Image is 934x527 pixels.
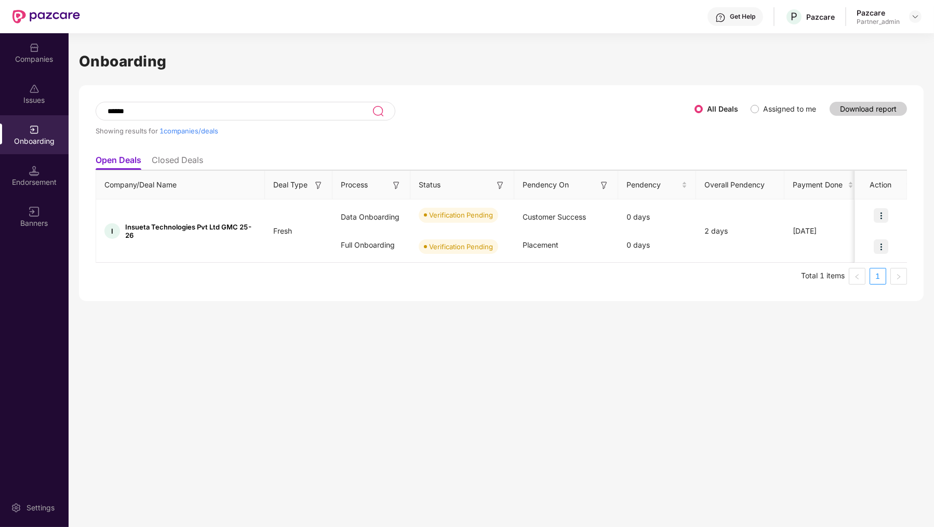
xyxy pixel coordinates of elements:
li: Total 1 items [801,268,845,285]
img: svg+xml;base64,PHN2ZyBpZD0iU2V0dGluZy0yMHgyMCIgeG1sbnM9Imh0dHA6Ly93d3cudzMub3JnLzIwMDAvc3ZnIiB3aW... [11,503,21,513]
span: Pendency [626,179,679,191]
div: Get Help [730,12,755,21]
li: Previous Page [849,268,865,285]
div: I [104,223,120,239]
button: Download report [830,102,907,116]
label: All Deals [707,104,738,113]
span: Payment Done [793,179,846,191]
span: Deal Type [273,179,308,191]
div: [DATE] [784,225,862,237]
img: svg+xml;base64,PHN2ZyBpZD0iSXNzdWVzX2Rpc2FibGVkIiB4bWxucz0iaHR0cDovL3d3dy53My5vcmcvMjAwMC9zdmciIH... [29,84,39,94]
div: Settings [23,503,58,513]
div: Pazcare [806,12,835,22]
span: left [854,274,860,280]
li: Closed Deals [152,155,203,170]
div: Showing results for [96,127,695,135]
img: svg+xml;base64,PHN2ZyB3aWR0aD0iMjQiIGhlaWdodD0iMjUiIHZpZXdCb3g9IjAgMCAyNCAyNSIgZmlsbD0ibm9uZSIgeG... [372,105,384,117]
div: 0 days [618,231,696,259]
div: Verification Pending [429,210,493,220]
img: svg+xml;base64,PHN2ZyB3aWR0aD0iMTYiIGhlaWdodD0iMTYiIHZpZXdCb3g9IjAgMCAxNiAxNiIgZmlsbD0ibm9uZSIgeG... [313,180,324,191]
div: Verification Pending [429,241,493,252]
span: Placement [523,240,558,249]
span: 1 companies/deals [159,127,218,135]
li: Next Page [890,268,907,285]
span: Insueta Technologies Pvt Ltd GMC 25-26 [125,223,257,239]
li: 1 [870,268,886,285]
span: Customer Success [523,212,586,221]
div: Data Onboarding [332,203,410,231]
span: Process [341,179,368,191]
th: Company/Deal Name [96,171,265,199]
th: Pendency [618,171,696,199]
div: Partner_admin [857,18,900,26]
img: svg+xml;base64,PHN2ZyBpZD0iSGVscC0zMngzMiIgeG1sbnM9Imh0dHA6Ly93d3cudzMub3JnLzIwMDAvc3ZnIiB3aWR0aD... [715,12,726,23]
img: svg+xml;base64,PHN2ZyBpZD0iRHJvcGRvd24tMzJ4MzIiIHhtbG5zPSJodHRwOi8vd3d3LnczLm9yZy8yMDAwL3N2ZyIgd2... [911,12,919,21]
th: Payment Done [784,171,862,199]
th: Overall Pendency [696,171,784,199]
button: right [890,268,907,285]
div: Pazcare [857,8,900,18]
img: svg+xml;base64,PHN2ZyBpZD0iQ29tcGFuaWVzIiB4bWxucz0iaHR0cDovL3d3dy53My5vcmcvMjAwMC9zdmciIHdpZHRoPS... [29,43,39,53]
th: Action [855,171,907,199]
img: icon [874,239,888,254]
h1: Onboarding [79,50,924,73]
div: 0 days [618,203,696,231]
img: svg+xml;base64,PHN2ZyB3aWR0aD0iMTYiIGhlaWdodD0iMTYiIHZpZXdCb3g9IjAgMCAxNiAxNiIgZmlsbD0ibm9uZSIgeG... [495,180,505,191]
span: Pendency On [523,179,569,191]
img: svg+xml;base64,PHN2ZyB3aWR0aD0iMTYiIGhlaWdodD0iMTYiIHZpZXdCb3g9IjAgMCAxNiAxNiIgZmlsbD0ibm9uZSIgeG... [599,180,609,191]
img: svg+xml;base64,PHN2ZyB3aWR0aD0iMTYiIGhlaWdodD0iMTYiIHZpZXdCb3g9IjAgMCAxNiAxNiIgZmlsbD0ibm9uZSIgeG... [29,207,39,217]
div: Full Onboarding [332,231,410,259]
span: right [896,274,902,280]
span: Status [419,179,441,191]
img: New Pazcare Logo [12,10,80,23]
label: Assigned to me [763,104,816,113]
span: Fresh [265,226,300,235]
button: left [849,268,865,285]
div: 2 days [696,225,784,237]
a: 1 [870,268,886,284]
img: svg+xml;base64,PHN2ZyB3aWR0aD0iMjAiIGhlaWdodD0iMjAiIHZpZXdCb3g9IjAgMCAyMCAyMCIgZmlsbD0ibm9uZSIgeG... [29,125,39,135]
li: Open Deals [96,155,141,170]
img: icon [874,208,888,223]
img: svg+xml;base64,PHN2ZyB3aWR0aD0iMTQuNSIgaGVpZ2h0PSIxNC41IiB2aWV3Qm94PSIwIDAgMTYgMTYiIGZpbGw9Im5vbm... [29,166,39,176]
span: P [791,10,797,23]
img: svg+xml;base64,PHN2ZyB3aWR0aD0iMTYiIGhlaWdodD0iMTYiIHZpZXdCb3g9IjAgMCAxNiAxNiIgZmlsbD0ibm9uZSIgeG... [391,180,402,191]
